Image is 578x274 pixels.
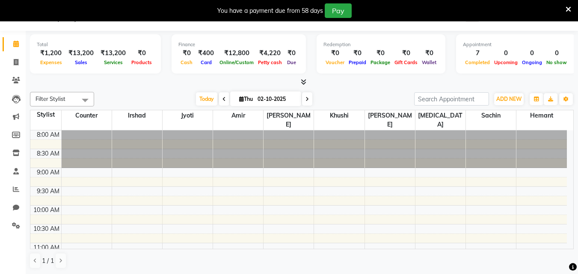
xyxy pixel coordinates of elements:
[516,110,567,121] span: hemant
[35,168,61,177] div: 9:00 AM
[42,256,54,265] span: 1 / 1
[129,59,154,65] span: Products
[368,48,392,58] div: ₹0
[62,110,112,121] span: counter
[30,110,61,119] div: Stylist
[35,130,61,139] div: 8:00 AM
[65,48,97,58] div: ₹13,200
[463,48,492,58] div: 7
[38,59,64,65] span: Expenses
[466,110,516,121] span: sachin
[37,48,65,58] div: ₹1,200
[323,48,347,58] div: ₹0
[420,59,439,65] span: Wallet
[97,48,129,58] div: ₹13,200
[347,48,368,58] div: ₹0
[217,6,323,15] div: You have a payment due from 58 days
[217,48,256,58] div: ₹12,800
[368,59,392,65] span: Package
[129,48,154,58] div: ₹0
[213,110,263,121] span: amir
[256,59,284,65] span: Petty cash
[496,96,522,102] span: ADD NEW
[32,224,61,233] div: 10:30 AM
[492,48,520,58] div: 0
[392,48,420,58] div: ₹0
[347,59,368,65] span: Prepaid
[284,48,299,58] div: ₹0
[35,187,61,196] div: 9:30 AM
[199,59,214,65] span: Card
[37,41,154,48] div: Total
[463,41,569,48] div: Appointment
[285,59,298,65] span: Due
[35,149,61,158] div: 8:30 AM
[163,110,213,121] span: jyoti
[520,48,544,58] div: 0
[32,243,61,252] div: 11:00 AM
[237,96,255,102] span: Thu
[112,110,162,121] span: irshad
[314,110,364,121] span: khushi
[178,59,195,65] span: Cash
[323,59,347,65] span: Voucher
[414,92,489,106] input: Search Appointment
[255,93,298,106] input: 2025-10-02
[520,59,544,65] span: Ongoing
[178,48,195,58] div: ₹0
[365,110,415,130] span: [PERSON_NAME]
[256,48,284,58] div: ₹4,220
[102,59,125,65] span: Services
[392,59,420,65] span: Gift Cards
[32,206,61,215] div: 10:00 AM
[196,92,217,106] span: Today
[544,48,569,58] div: 0
[264,110,314,130] span: [PERSON_NAME]
[544,59,569,65] span: No show
[325,3,352,18] button: Pay
[178,41,299,48] div: Finance
[36,95,65,102] span: Filter Stylist
[415,110,465,130] span: [MEDICAL_DATA]
[492,59,520,65] span: Upcoming
[73,59,89,65] span: Sales
[217,59,256,65] span: Online/Custom
[463,59,492,65] span: Completed
[420,48,439,58] div: ₹0
[494,93,524,105] button: ADD NEW
[323,41,439,48] div: Redemption
[195,48,217,58] div: ₹400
